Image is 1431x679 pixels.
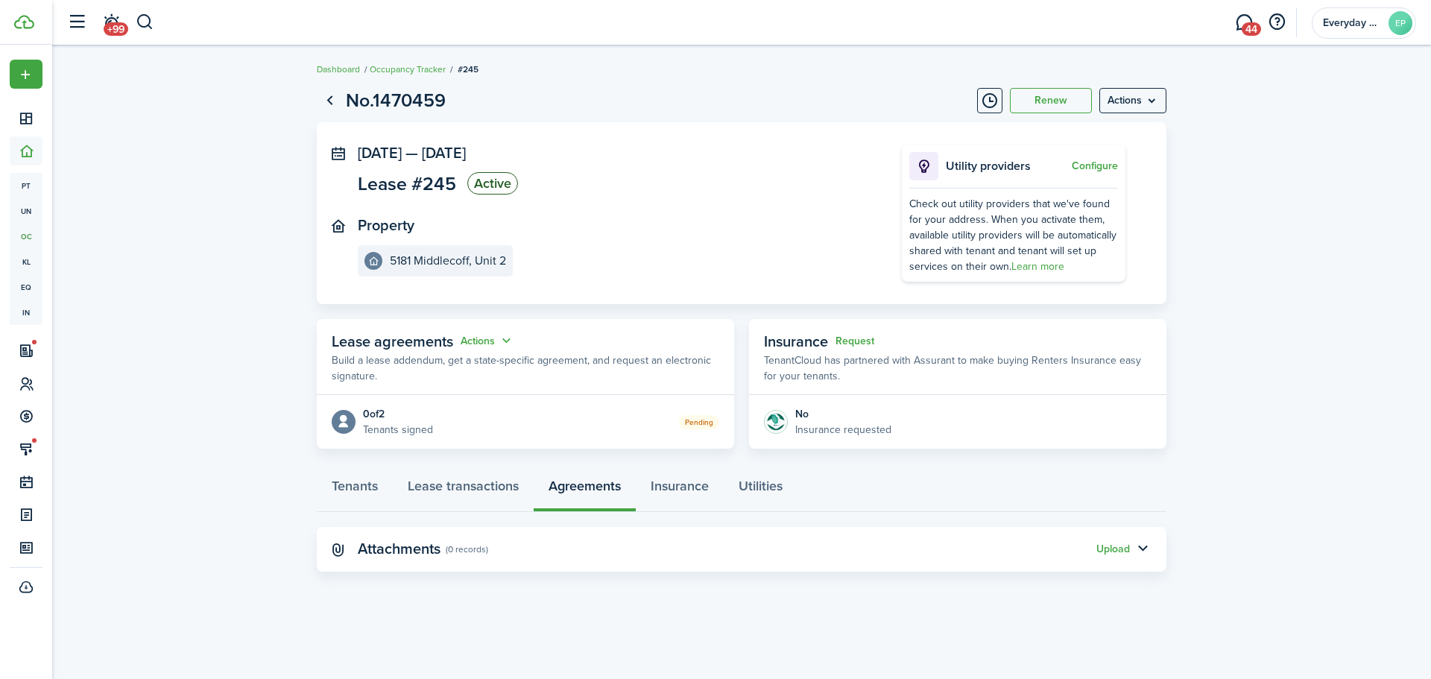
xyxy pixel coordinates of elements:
a: un [10,198,42,224]
button: Request [835,335,874,347]
span: #245 [458,63,478,76]
button: Open menu [1099,88,1166,113]
button: Toggle accordion [1130,537,1155,562]
a: Learn more [1011,259,1064,274]
span: [DATE] [358,142,402,164]
a: kl [10,249,42,274]
a: Insurance [636,467,724,512]
p: Build a lease addendum, get a state-specific agreement, and request an electronic signature. [332,353,719,384]
a: in [10,300,42,325]
h1: No.1470459 [346,86,446,115]
e-details-info-title: 5181 Middlecoff, Unit 2 [390,254,506,268]
panel-main-subtitle: (0 records) [446,543,488,556]
status: Active [467,172,518,195]
div: No [795,406,891,422]
span: — [405,142,418,164]
button: Renew [1010,88,1092,113]
panel-main-title: Attachments [358,540,440,558]
span: +99 [104,22,128,36]
button: Configure [1072,160,1118,172]
p: Utility providers [946,157,1068,175]
div: 0 of 2 [363,406,433,422]
a: oc [10,224,42,249]
button: Upload [1096,543,1130,555]
a: Messaging [1230,4,1258,42]
span: Insurance [764,330,828,353]
div: Check out utility providers that we've found for your address. When you activate them, available ... [909,196,1118,274]
a: Tenants [317,467,393,512]
a: eq [10,274,42,300]
button: Actions [461,332,514,350]
span: Lease #245 [358,174,456,193]
a: Dashboard [317,63,360,76]
panel-main-title: Property [358,217,414,234]
p: Insurance requested [795,422,891,438]
a: Go back [317,88,342,113]
a: Occupancy Tracker [370,63,446,76]
button: Timeline [977,88,1002,113]
span: Lease agreements [332,330,453,353]
a: pt [10,173,42,198]
a: Lease transactions [393,467,534,512]
span: Everyday Property Group, Everyday Capital LLC [1323,18,1383,28]
status: Pending [679,415,719,429]
button: Open sidebar [63,8,91,37]
p: TenantCloud has partnered with Assurant to make buying Renters Insurance easy for your tenants. [764,353,1152,384]
a: Utilities [724,467,797,512]
span: 44 [1242,22,1261,36]
button: Search [136,10,154,35]
img: TenantCloud [14,15,34,29]
button: Open menu [10,60,42,89]
a: Notifications [97,4,125,42]
span: [DATE] [422,142,466,164]
button: Open menu [461,332,514,350]
avatar-text: EP [1389,11,1412,35]
menu-btn: Actions [1099,88,1166,113]
p: Tenants signed [363,422,433,438]
img: Insurance protection [764,410,788,434]
button: Open resource center [1264,10,1289,35]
